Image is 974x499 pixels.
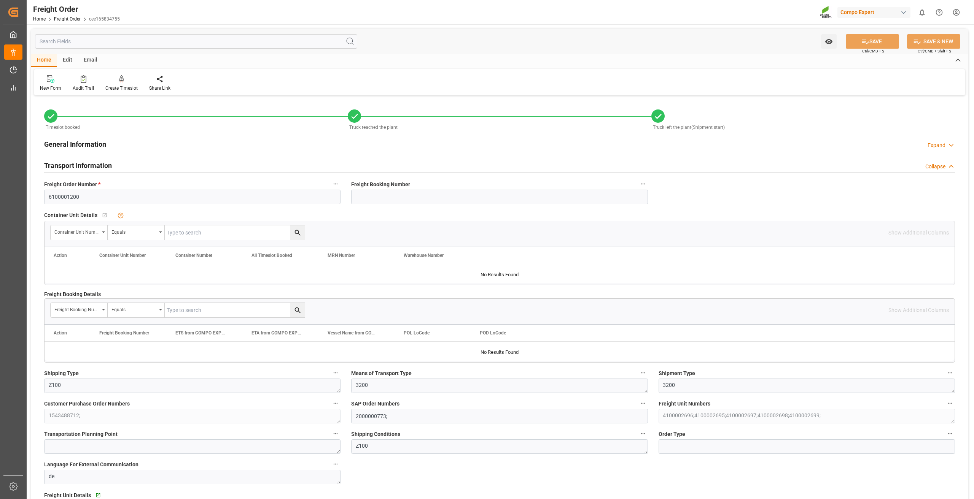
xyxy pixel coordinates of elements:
span: Timeslot booked [46,125,80,130]
div: New Form [40,85,61,92]
button: Freight Order Number * [331,179,341,189]
span: Means of Transport Type [351,369,412,377]
button: show 0 new notifications [914,4,931,21]
button: Shipping Conditions [638,429,648,439]
a: Freight Order [54,16,81,22]
span: ETA from COMPO EXPERT [251,330,302,336]
span: POL LoCode [404,330,430,336]
div: Compo Expert [837,7,910,18]
button: Language For External Communication [331,459,341,469]
div: Container Unit Number [54,227,99,236]
button: Customer Purchase Order Numbers [331,398,341,408]
span: Freight Order Number [44,181,100,189]
img: Screenshot%202023-09-29%20at%2010.02.21.png_1712312052.png [820,6,832,19]
span: Container Unit Number [99,253,146,258]
textarea: de [44,470,341,484]
span: SAP Order Numbers [351,400,399,408]
input: Type to search [165,303,305,317]
div: Equals [111,227,156,236]
button: search button [290,225,305,240]
button: SAP Order Numbers [638,398,648,408]
span: ETS from COMPO EXPERT [175,330,226,336]
textarea: 3200 [659,379,955,393]
span: Order Type [659,430,685,438]
div: Edit [57,54,78,67]
div: Share Link [149,85,170,92]
span: MRN Number [328,253,355,258]
span: Shipment Type [659,369,695,377]
span: All Timeslot Booked [251,253,292,258]
button: Shipping Type [331,368,341,378]
button: Transportation Planning Point [331,429,341,439]
span: Warehouse Number [404,253,444,258]
textarea: 4100002696;4100002695;4100002697;4100002698;4100002699; [659,409,955,423]
span: Container Number [175,253,212,258]
textarea: Z100 [44,379,341,393]
button: open menu [821,34,837,49]
button: open menu [51,225,108,240]
div: Collapse [925,163,945,171]
span: Freight Unit Numbers [659,400,710,408]
h2: Transport Information [44,160,112,171]
span: Truck reached the plant [349,125,398,130]
div: Action [54,253,67,258]
button: Order Type [945,429,955,439]
button: Shipment Type [945,368,955,378]
span: Container Unit Details [44,211,97,219]
button: search button [290,303,305,317]
div: Freight Order [33,3,120,15]
span: Ctrl/CMD + S [862,48,884,54]
button: open menu [108,303,165,317]
button: Compo Expert [837,5,914,19]
div: Expand [928,141,945,149]
span: Vessel Name from COMPO EXPERT [328,330,379,336]
span: POD LoCode [480,330,506,336]
div: Action [54,330,67,336]
span: Transportation Planning Point [44,430,118,438]
div: Freight Booking Number [54,304,99,313]
div: Create Timeslot [105,85,138,92]
textarea: Z100 [351,439,648,454]
textarea: 3200 [351,379,648,393]
div: Equals [111,304,156,313]
div: Email [78,54,103,67]
button: open menu [51,303,108,317]
button: Freight Unit Numbers [945,398,955,408]
button: Freight Booking Number [638,179,648,189]
h2: General Information [44,139,106,149]
span: Language For External Communication [44,461,138,469]
button: SAVE & NEW [907,34,960,49]
span: Shipping Conditions [351,430,400,438]
button: Help Center [931,4,948,21]
span: Freight Booking Number [99,330,149,336]
span: Freight Booking Number [351,181,410,189]
a: Home [33,16,46,22]
div: Audit Trail [73,85,94,92]
span: Customer Purchase Order Numbers [44,400,130,408]
input: Type to search [165,225,305,240]
span: Freight Booking Details [44,290,101,298]
div: Home [31,54,57,67]
span: Shipping Type [44,369,79,377]
button: SAVE [846,34,899,49]
input: Search Fields [35,34,357,49]
span: Ctrl/CMD + Shift + S [918,48,951,54]
textarea: 1543488712; [44,409,341,423]
button: open menu [108,225,165,240]
span: Truck left the plant(Shipment start) [653,125,725,130]
button: Means of Transport Type [638,368,648,378]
